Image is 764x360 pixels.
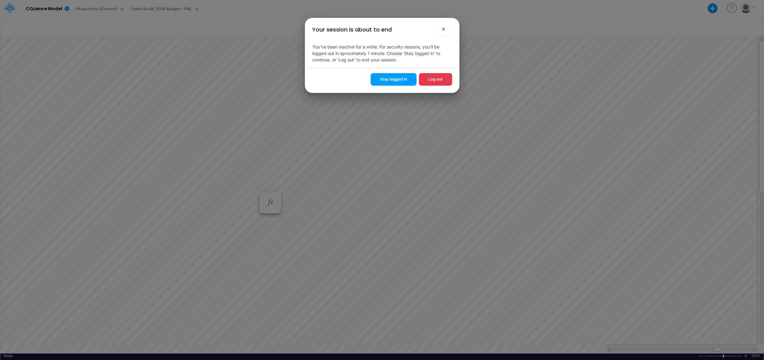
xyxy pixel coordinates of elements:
div: You've been inactive for a while. For security reasons, you'll be logged out in aproximately 1 mi... [307,39,457,68]
button: Log out [419,73,452,85]
div: Your session is about to end [312,25,392,34]
span: × [442,25,446,32]
button: Stay logged in [371,73,416,85]
button: Close [436,22,451,36]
